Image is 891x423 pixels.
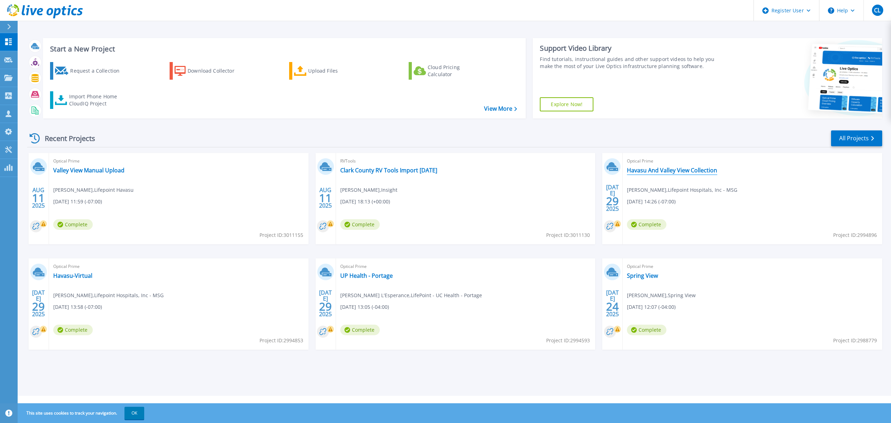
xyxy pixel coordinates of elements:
[319,290,332,316] div: [DATE] 2025
[53,219,93,230] span: Complete
[540,56,720,70] div: Find tutorials, instructional guides and other support videos to help you make the most of your L...
[319,195,332,201] span: 11
[340,186,397,194] span: [PERSON_NAME] , Insight
[340,167,437,174] a: Clark County RV Tools Import [DATE]
[833,337,877,344] span: Project ID: 2988779
[289,62,368,80] a: Upload Files
[833,231,877,239] span: Project ID: 2994896
[540,44,720,53] div: Support Video Library
[409,62,487,80] a: Cloud Pricing Calculator
[32,195,45,201] span: 11
[340,198,390,206] span: [DATE] 18:13 (+00:00)
[124,407,144,419] button: OK
[340,325,380,335] span: Complete
[170,62,248,80] a: Download Collector
[32,290,45,316] div: [DATE] 2025
[53,272,92,279] a: Havasu-Virtual
[546,231,590,239] span: Project ID: 3011130
[53,167,124,174] a: Valley View Manual Upload
[69,93,124,107] div: Import Phone Home CloudIQ Project
[340,292,482,299] span: [PERSON_NAME] L'Esperance , LifePoint - UC Health - Portage
[627,157,878,165] span: Optical Prime
[606,290,619,316] div: [DATE] 2025
[188,64,244,78] div: Download Collector
[260,231,303,239] span: Project ID: 3011155
[874,7,880,13] span: CL
[53,303,102,311] span: [DATE] 13:58 (-07:00)
[53,186,134,194] span: [PERSON_NAME] , Lifepoint Havasu
[627,198,676,206] span: [DATE] 14:26 (-07:00)
[428,64,484,78] div: Cloud Pricing Calculator
[53,263,304,270] span: Optical Prime
[50,62,129,80] a: Request a Collection
[484,105,517,112] a: View More
[32,185,45,211] div: AUG 2025
[606,304,619,309] span: 24
[308,64,365,78] div: Upload Files
[319,185,332,211] div: AUG 2025
[340,272,393,279] a: UP Health - Portage
[319,304,332,309] span: 29
[50,45,517,53] h3: Start a New Project
[606,185,619,211] div: [DATE] 2025
[606,198,619,204] span: 29
[260,337,303,344] span: Project ID: 2994853
[27,130,105,147] div: Recent Projects
[627,186,737,194] span: [PERSON_NAME] , Lifepoint Hospitals, Inc - MSG
[340,219,380,230] span: Complete
[340,303,389,311] span: [DATE] 13:05 (-04:00)
[627,325,666,335] span: Complete
[627,263,878,270] span: Optical Prime
[32,304,45,309] span: 29
[627,167,717,174] a: Havasu And Valley View Collection
[53,157,304,165] span: Optical Prime
[53,325,93,335] span: Complete
[53,198,102,206] span: [DATE] 11:59 (-07:00)
[340,263,591,270] span: Optical Prime
[627,292,696,299] span: [PERSON_NAME] , Spring View
[546,337,590,344] span: Project ID: 2994593
[340,157,591,165] span: RVTools
[70,64,127,78] div: Request a Collection
[19,407,144,419] span: This site uses cookies to track your navigation.
[53,292,164,299] span: [PERSON_NAME] , Lifepoint Hospitals, Inc - MSG
[831,130,882,146] a: All Projects
[627,303,676,311] span: [DATE] 12:07 (-04:00)
[540,97,593,111] a: Explore Now!
[627,272,658,279] a: Spring View
[627,219,666,230] span: Complete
